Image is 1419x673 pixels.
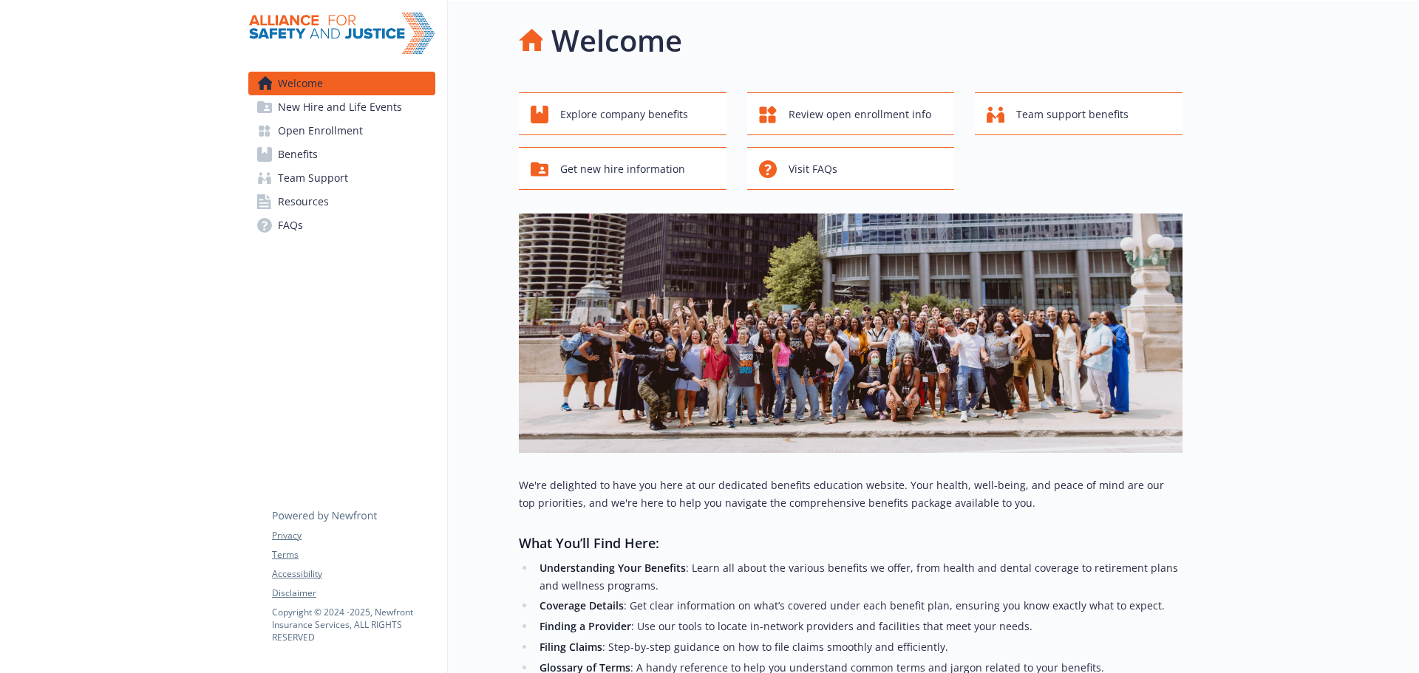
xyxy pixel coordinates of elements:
span: Explore company benefits [560,100,688,129]
h1: Welcome [551,18,682,63]
a: FAQs [248,213,435,237]
a: Resources [248,190,435,213]
span: Visit FAQs [789,155,837,183]
strong: Understanding Your Benefits [540,561,686,575]
strong: Coverage Details [540,598,624,612]
li: : Use our tools to locate in-network providers and facilities that meet your needs. [535,618,1182,635]
strong: Finding a Provider [540,619,631,633]
li: : Learn all about the various benefits we offer, from health and dental coverage to retirement pl... [535,559,1182,595]
li: : Get clear information on what’s covered under each benefit plan, ensuring you know exactly what... [535,597,1182,615]
span: Welcome [278,72,323,95]
span: Benefits [278,143,318,166]
img: overview page banner [519,213,1182,453]
span: New Hire and Life Events [278,95,402,119]
a: Disclaimer [272,587,435,600]
span: Review open enrollment info [789,100,931,129]
span: Team support benefits [1016,100,1129,129]
h3: What You’ll Find Here: [519,533,1182,553]
a: Terms [272,548,435,561]
button: Explore company benefits [519,92,726,135]
button: Visit FAQs [747,147,955,190]
a: Privacy [272,529,435,542]
strong: Filing Claims [540,640,602,654]
p: We're delighted to have you here at our dedicated benefits education website. Your health, well-b... [519,476,1182,512]
button: Get new hire information [519,147,726,190]
span: Open Enrollment [278,119,363,143]
span: Get new hire information [560,155,685,183]
p: Copyright © 2024 - 2025 , Newfront Insurance Services, ALL RIGHTS RESERVED [272,606,435,643]
a: New Hire and Life Events [248,95,435,119]
a: Open Enrollment [248,119,435,143]
button: Review open enrollment info [747,92,955,135]
span: Team Support [278,166,348,190]
span: Resources [278,190,329,213]
span: FAQs [278,213,303,237]
a: Accessibility [272,567,435,581]
li: : Step-by-step guidance on how to file claims smoothly and efficiently. [535,638,1182,656]
a: Welcome [248,72,435,95]
button: Team support benefits [975,92,1182,135]
a: Team Support [248,166,435,190]
a: Benefits [248,143,435,166]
